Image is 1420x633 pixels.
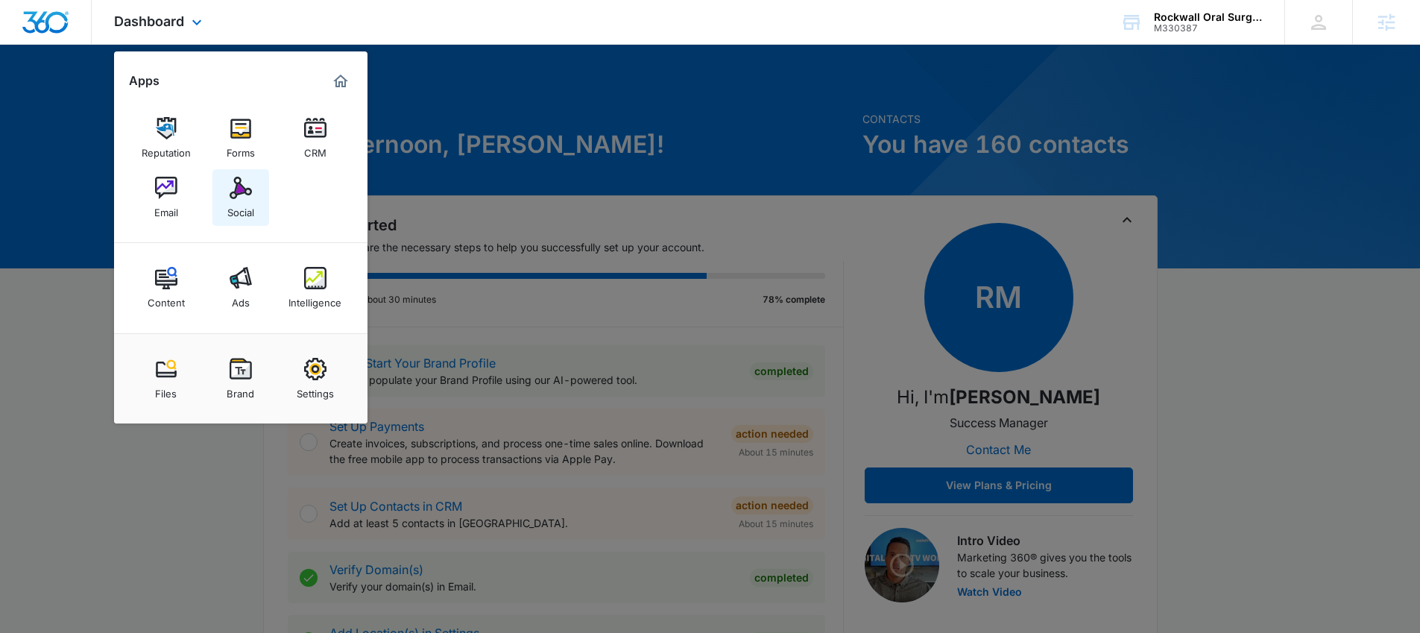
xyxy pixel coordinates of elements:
[1154,11,1263,23] div: account name
[129,74,160,88] h2: Apps
[212,110,269,166] a: Forms
[1154,23,1263,34] div: account id
[212,350,269,407] a: Brand
[287,350,344,407] a: Settings
[227,139,255,159] div: Forms
[304,139,326,159] div: CRM
[212,169,269,226] a: Social
[142,139,191,159] div: Reputation
[148,289,185,309] div: Content
[155,380,177,400] div: Files
[138,350,195,407] a: Files
[288,289,341,309] div: Intelligence
[232,289,250,309] div: Ads
[287,110,344,166] a: CRM
[138,259,195,316] a: Content
[138,169,195,226] a: Email
[227,199,254,218] div: Social
[212,259,269,316] a: Ads
[227,380,254,400] div: Brand
[287,259,344,316] a: Intelligence
[154,199,178,218] div: Email
[138,110,195,166] a: Reputation
[297,380,334,400] div: Settings
[114,13,184,29] span: Dashboard
[329,69,353,93] a: Marketing 360® Dashboard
